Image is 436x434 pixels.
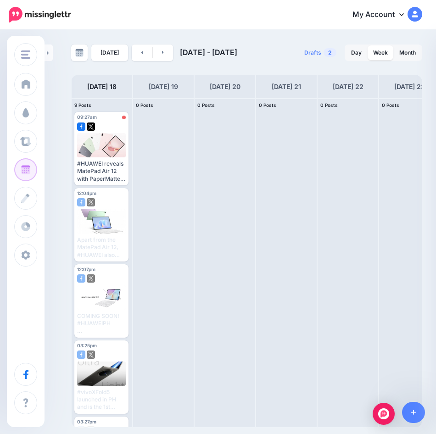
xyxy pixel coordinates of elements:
[77,160,126,183] div: #HUAWEI reveals MatePad Air 12 with PaperMatte 2.8K LCD panel and 10,100mAh battery. Read here: [...
[75,49,84,57] img: calendar-grey-darker.png
[77,419,96,424] span: 03:27pm
[373,403,395,425] div: Open Intercom Messenger
[382,102,399,108] span: 0 Posts
[77,114,97,120] span: 09:27am
[333,81,363,92] h4: [DATE] 22
[77,312,126,335] div: COMING SOON! #HUAWEIPH Read here: [URL][DOMAIN_NAME]
[136,102,153,108] span: 0 Posts
[87,198,95,206] img: twitter-square.png
[368,45,393,60] a: Week
[87,274,95,283] img: twitter-square.png
[197,102,215,108] span: 0 Posts
[77,198,85,206] img: facebook-square.png
[87,351,95,359] img: twitter-square.png
[77,190,96,196] span: 12:04pm
[77,351,85,359] img: facebook-square.png
[77,236,126,259] div: Apart from the MatePad Air 12, #HUAWEI also launched the MatePad 11.5 S in [GEOGRAPHIC_DATA]. Rea...
[91,45,128,61] a: [DATE]
[394,45,421,60] a: Month
[394,81,425,92] h4: [DATE] 23
[77,389,126,411] div: #vivoXFold5 launched in PH and is the 1st foldable from vivo in [GEOGRAPHIC_DATA]. Read here: [UR...
[343,4,422,26] a: My Account
[259,102,276,108] span: 0 Posts
[77,274,85,283] img: facebook-square.png
[304,50,321,56] span: Drafts
[21,50,30,59] img: menu.png
[272,81,301,92] h4: [DATE] 21
[324,48,336,57] span: 2
[180,48,237,57] span: [DATE] - [DATE]
[87,122,95,131] img: twitter-square.png
[299,45,342,61] a: Drafts2
[77,267,95,272] span: 12:07pm
[149,81,178,92] h4: [DATE] 19
[9,7,71,22] img: Missinglettr
[320,102,338,108] span: 0 Posts
[346,45,367,60] a: Day
[77,122,85,131] img: facebook-square.png
[210,81,240,92] h4: [DATE] 20
[74,102,91,108] span: 9 Posts
[77,343,97,348] span: 03:25pm
[87,81,117,92] h4: [DATE] 18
